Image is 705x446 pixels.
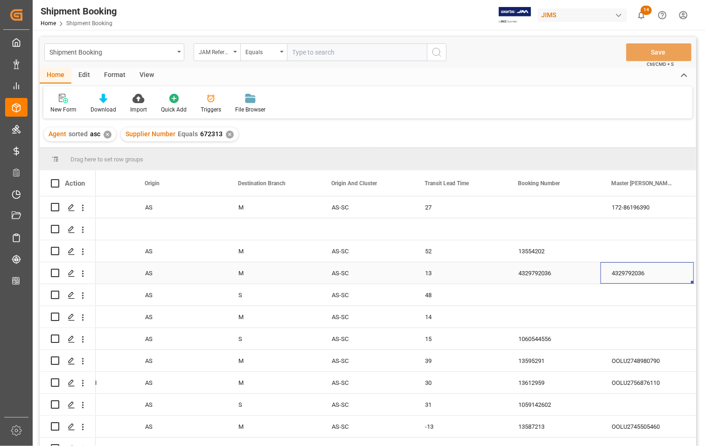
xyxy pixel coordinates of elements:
[40,240,96,262] div: Press SPACE to select this row.
[518,180,560,187] span: Booking Number
[321,306,414,328] div: AS-SC
[227,394,321,415] div: S
[647,61,674,68] span: Ctrl/CMD + S
[134,416,227,437] div: AS
[238,180,286,187] span: Destination Branch
[40,394,96,416] div: Press SPACE to select this row.
[321,284,414,306] div: AS-SC
[507,394,600,415] div: 1059142602
[331,180,377,187] span: Origin And Cluster
[145,180,160,187] span: Origin
[414,394,507,415] div: 31
[507,372,600,393] div: 13612959
[499,7,531,23] img: Exertis%20JAM%20-%20Email%20Logo.jpg_1722504956.jpg
[40,328,96,350] div: Press SPACE to select this row.
[641,6,652,15] span: 14
[507,240,600,262] div: 13554202
[414,372,507,393] div: 30
[414,416,507,437] div: -13
[425,180,469,187] span: Transit Lead Time
[321,262,414,284] div: AS-SC
[71,68,97,84] div: Edit
[227,350,321,371] div: M
[414,350,507,371] div: 39
[600,350,694,371] div: OOLU2748980790
[427,43,447,61] button: search button
[321,350,414,371] div: AS-SC
[631,5,652,26] button: show 14 new notifications
[321,372,414,393] div: AS-SC
[161,105,187,114] div: Quick Add
[134,328,227,349] div: AS
[40,262,96,284] div: Press SPACE to select this row.
[130,105,147,114] div: Import
[507,416,600,437] div: 13587213
[235,105,265,114] div: File Browser
[178,130,198,138] span: Equals
[537,6,631,24] button: JIMS
[40,284,96,306] div: Press SPACE to select this row.
[321,240,414,262] div: AS-SC
[507,328,600,349] div: 1060544556
[91,105,116,114] div: Download
[134,372,227,393] div: AS
[134,196,227,218] div: AS
[600,372,694,393] div: OOLU2756876110
[507,350,600,371] div: 13595291
[40,196,96,218] div: Press SPACE to select this row.
[90,130,100,138] span: asc
[126,130,175,138] span: Supplier Number
[611,180,674,187] span: Master [PERSON_NAME] of Lading Number
[240,43,287,61] button: open menu
[227,196,321,218] div: M
[41,4,117,18] div: Shipment Booking
[40,68,71,84] div: Home
[199,46,230,56] div: JAM Reference Number
[40,350,96,372] div: Press SPACE to select this row.
[226,131,234,139] div: ✕
[245,46,277,56] div: Equals
[50,105,77,114] div: New Form
[227,284,321,306] div: S
[321,416,414,437] div: AS-SC
[40,306,96,328] div: Press SPACE to select this row.
[70,156,143,163] span: Drag here to set row groups
[40,372,96,394] div: Press SPACE to select this row.
[321,196,414,218] div: AS-SC
[227,306,321,328] div: M
[134,350,227,371] div: AS
[600,262,694,284] div: 4329792036
[321,328,414,349] div: AS-SC
[104,131,112,139] div: ✕
[600,196,694,218] div: 172-86196390
[600,416,694,437] div: OOLU2745505460
[227,240,321,262] div: M
[227,328,321,349] div: S
[44,43,184,61] button: open menu
[537,8,627,22] div: JIMS
[414,284,507,306] div: 48
[414,262,507,284] div: 13
[227,262,321,284] div: M
[414,328,507,349] div: 15
[49,46,174,57] div: Shipment Booking
[227,416,321,437] div: M
[134,284,227,306] div: AS
[40,416,96,438] div: Press SPACE to select this row.
[97,68,133,84] div: Format
[134,240,227,262] div: AS
[134,306,227,328] div: AS
[414,306,507,328] div: 14
[414,196,507,218] div: 27
[227,372,321,393] div: M
[134,394,227,415] div: AS
[69,130,88,138] span: sorted
[194,43,240,61] button: open menu
[507,262,600,284] div: 4329792036
[40,218,96,240] div: Press SPACE to select this row.
[49,130,66,138] span: Agent
[65,179,85,188] div: Action
[287,43,427,61] input: Type to search
[200,130,223,138] span: 672313
[133,68,161,84] div: View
